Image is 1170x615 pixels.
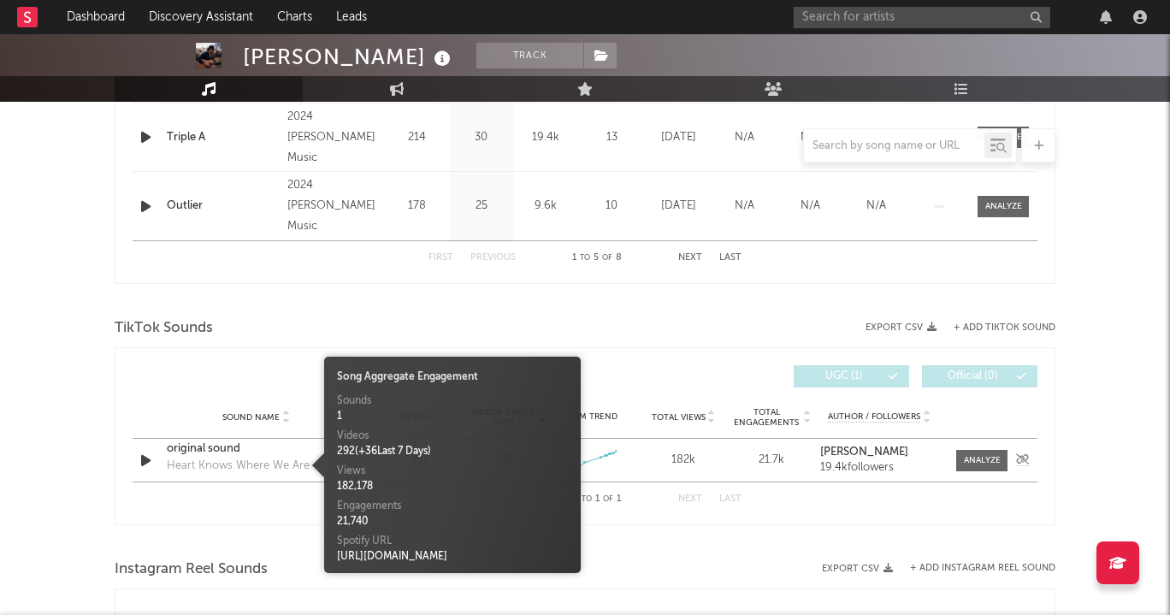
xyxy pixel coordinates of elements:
[732,407,801,428] span: Total Engagements
[337,514,568,529] div: 21,740
[828,411,920,423] span: Author / Followers
[287,107,381,169] div: 2024 [PERSON_NAME] Music
[937,323,1055,333] button: + Add TikTok Sound
[337,499,568,514] div: Engagements
[678,253,702,263] button: Next
[820,446,939,458] a: [PERSON_NAME]
[337,429,568,444] div: Videos
[337,464,568,479] div: Views
[337,393,568,409] div: Sounds
[805,371,883,381] span: UGC ( 1 )
[582,495,592,503] span: to
[719,494,742,504] button: Last
[933,371,1012,381] span: Official ( 0 )
[954,323,1055,333] button: + Add TikTok Sound
[794,7,1050,28] input: Search for artists
[337,444,568,459] div: 292 ( + 36 Last 7 Days)
[389,198,445,215] div: 178
[287,175,381,237] div: 2024 [PERSON_NAME] Music
[652,412,706,423] span: Total Views
[115,559,268,580] span: Instagram Reel Sounds
[337,479,568,494] div: 182,178
[453,198,509,215] div: 25
[678,494,702,504] button: Next
[167,198,279,215] a: Outlier
[716,198,773,215] div: N/A
[167,458,310,475] div: Heart Knows Where We Are
[910,564,1055,573] button: + Add Instagram Reel Sound
[732,452,812,469] div: 21.7k
[866,322,937,333] button: Export CSV
[517,198,573,215] div: 9.6k
[337,370,568,385] div: Song Aggregate Engagement
[470,253,516,263] button: Previous
[848,198,905,215] div: N/A
[782,198,839,215] div: N/A
[428,253,453,263] button: First
[337,534,568,549] div: Spotify URL
[893,564,1055,573] div: + Add Instagram Reel Sound
[804,139,984,153] input: Search by song name or URL
[820,462,939,474] div: 19.4k followers
[580,254,590,262] span: to
[922,365,1037,387] button: Official(0)
[719,253,742,263] button: Last
[167,441,346,458] a: original sound
[550,248,644,269] div: 1 5 8
[820,446,908,458] strong: [PERSON_NAME]
[650,198,707,215] div: [DATE]
[550,489,644,510] div: 1 1 1
[582,198,641,215] div: 10
[337,409,568,424] div: 1
[337,552,447,562] a: [URL][DOMAIN_NAME]
[822,564,893,574] button: Export CSV
[222,412,280,423] span: Sound Name
[556,411,635,423] div: 6M Trend
[115,318,213,339] span: TikTok Sounds
[476,43,583,68] button: Track
[794,365,909,387] button: UGC(1)
[644,452,724,469] div: 182k
[602,254,612,262] span: of
[603,495,613,503] span: of
[243,43,455,71] div: [PERSON_NAME]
